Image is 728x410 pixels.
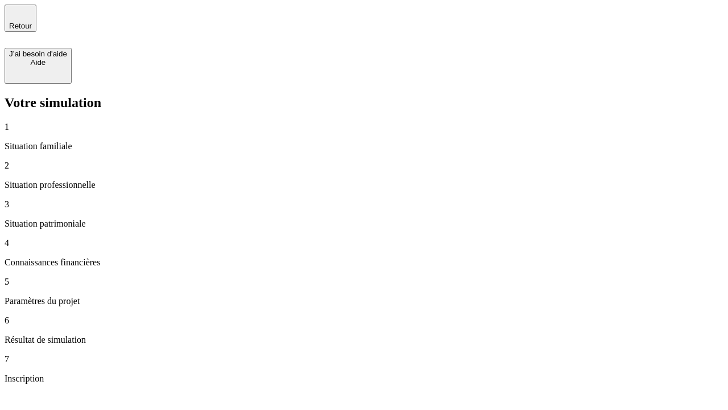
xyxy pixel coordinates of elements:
p: 5 [5,277,723,287]
p: 4 [5,238,723,248]
p: Situation familiale [5,141,723,151]
div: J’ai besoin d'aide [9,50,67,58]
button: J’ai besoin d'aideAide [5,48,72,84]
div: Aide [9,58,67,67]
p: Résultat de simulation [5,335,723,345]
h2: Votre simulation [5,95,723,110]
p: 1 [5,122,723,132]
p: 6 [5,315,723,326]
button: Retour [5,5,36,32]
p: 2 [5,161,723,171]
p: Paramètres du projet [5,296,723,306]
p: Situation patrimoniale [5,219,723,229]
p: Inscription [5,374,723,384]
p: Situation professionnelle [5,180,723,190]
p: 3 [5,199,723,210]
p: Connaissances financières [5,257,723,268]
span: Retour [9,22,32,30]
p: 7 [5,354,723,364]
